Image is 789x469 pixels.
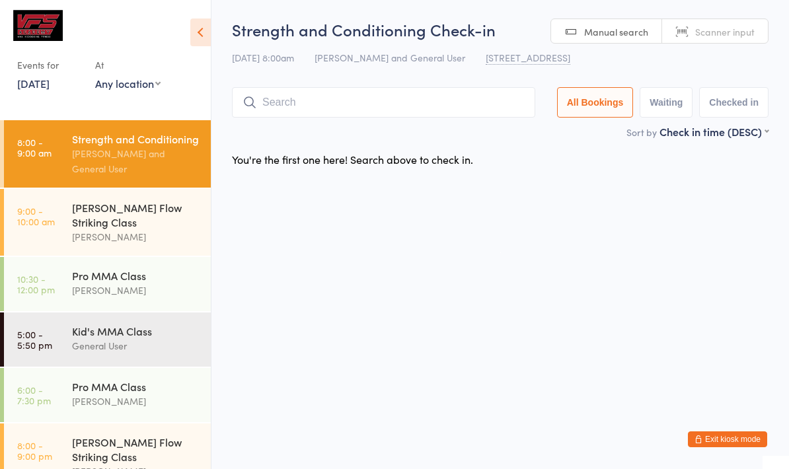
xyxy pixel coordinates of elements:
time: 8:00 - 9:00 pm [17,440,52,461]
div: Pro MMA Class [72,268,200,283]
a: [DATE] [17,76,50,90]
label: Sort by [626,126,657,139]
time: 9:00 - 10:00 am [17,205,55,227]
div: [PERSON_NAME] Flow Striking Class [72,435,200,464]
button: All Bookings [557,87,634,118]
div: Any location [95,76,161,90]
h2: Strength and Conditioning Check-in [232,18,769,40]
button: Exit kiosk mode [688,431,767,447]
a: 6:00 -7:30 pmPro MMA Class[PERSON_NAME] [4,368,211,422]
div: [PERSON_NAME] Flow Striking Class [72,200,200,229]
div: Strength and Conditioning [72,131,200,146]
a: 10:30 -12:00 pmPro MMA Class[PERSON_NAME] [4,257,211,311]
div: At [95,54,161,76]
div: [PERSON_NAME] [72,394,200,409]
div: General User [72,338,200,353]
span: [PERSON_NAME] and General User [315,51,465,64]
div: [PERSON_NAME] [72,283,200,298]
a: 9:00 -10:00 am[PERSON_NAME] Flow Striking Class[PERSON_NAME] [4,189,211,256]
span: Manual search [584,25,648,38]
span: [DATE] 8:00am [232,51,294,64]
div: You're the first one here! Search above to check in. [232,152,473,166]
a: 5:00 -5:50 pmKid's MMA ClassGeneral User [4,312,211,367]
time: 6:00 - 7:30 pm [17,384,51,406]
input: Search [232,87,535,118]
div: [PERSON_NAME] [72,229,200,244]
button: Waiting [640,87,693,118]
time: 5:00 - 5:50 pm [17,329,52,350]
a: 8:00 -9:00 amStrength and Conditioning[PERSON_NAME] and General User [4,120,211,188]
div: Check in time (DESC) [659,124,769,139]
time: 8:00 - 9:00 am [17,137,52,158]
div: Kid's MMA Class [72,324,200,338]
img: VFS Academy [13,10,63,41]
div: Pro MMA Class [72,379,200,394]
div: Events for [17,54,82,76]
button: Checked in [699,87,769,118]
span: Scanner input [695,25,755,38]
time: 10:30 - 12:00 pm [17,273,55,295]
div: [PERSON_NAME] and General User [72,146,200,176]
